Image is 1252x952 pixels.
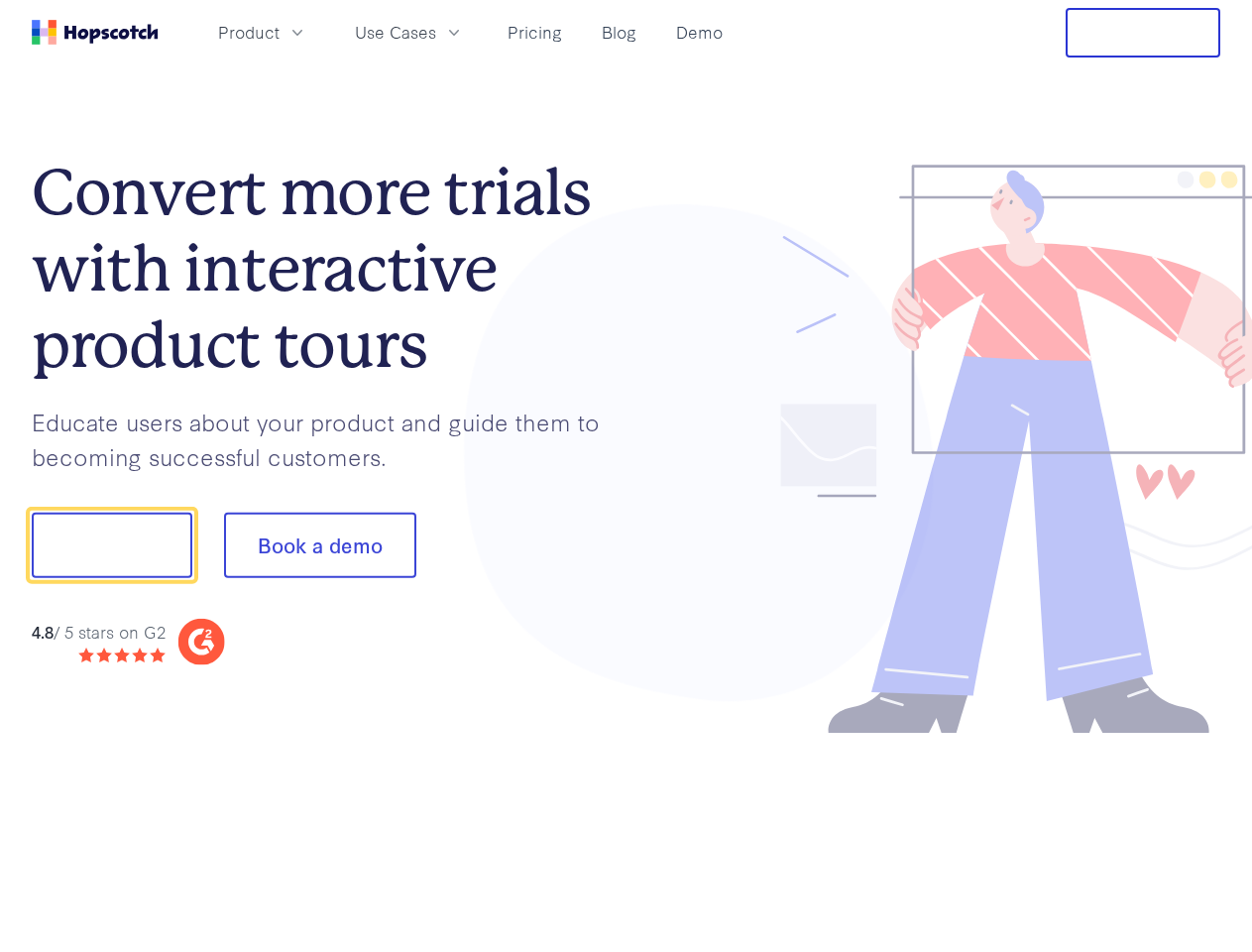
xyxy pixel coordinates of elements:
[32,513,192,578] button: Show me!
[343,16,476,49] button: Use Cases
[32,155,626,383] h1: Convert more trials with interactive product tours
[32,20,159,45] a: Home
[32,619,166,644] div: / 5 stars on G2
[218,20,280,45] span: Product
[1066,8,1220,58] button: Free Trial
[594,16,644,49] a: Blog
[32,619,54,642] strong: 4.8
[668,16,731,49] a: Demo
[500,16,570,49] a: Pricing
[206,16,319,49] button: Product
[32,405,626,473] p: Educate users about your product and guide them to becoming successful customers.
[224,513,416,578] button: Book a demo
[355,20,436,45] span: Use Cases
